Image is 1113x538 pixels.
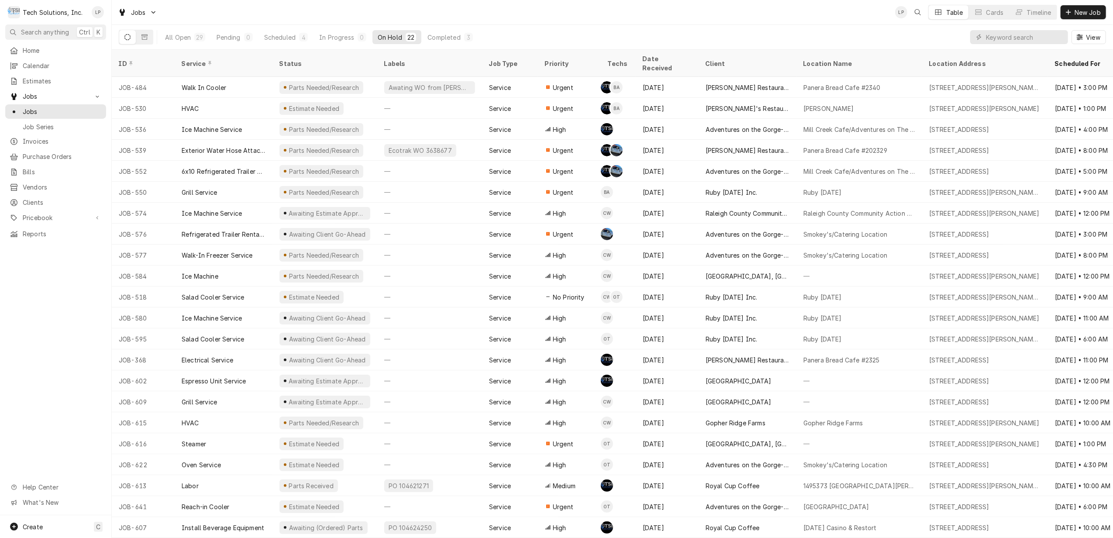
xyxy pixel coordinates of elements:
[288,314,366,323] div: Awaiting Client Go-Ahead
[489,188,511,197] div: Service
[553,355,566,365] span: High
[112,161,175,182] div: JOB-552
[112,140,175,161] div: JOB-539
[929,167,989,176] div: [STREET_ADDRESS]
[610,291,623,303] div: OT
[803,314,842,323] div: Ruby [DATE]
[706,376,772,386] div: [GEOGRAPHIC_DATA]
[601,81,613,93] div: Austin Fox's Avatar
[96,522,100,531] span: C
[1061,5,1106,19] button: New Job
[384,59,475,68] div: Labels
[377,328,482,349] div: —
[388,83,472,92] div: Awating WO from [PERSON_NAME] or [PERSON_NAME]
[553,146,573,155] span: Urgent
[636,182,699,203] div: [DATE]
[489,335,511,344] div: Service
[706,209,789,218] div: Raleigh County Community Action Association
[5,43,106,58] a: Home
[553,83,573,92] span: Urgent
[553,272,566,281] span: High
[23,198,102,207] span: Clients
[288,146,360,155] div: Parts Needed/Research
[112,245,175,266] div: JOB-577
[288,251,360,260] div: Parts Needed/Research
[377,98,482,119] div: —
[23,8,83,17] div: Tech Solutions, Inc.
[5,195,106,210] a: Clients
[601,333,613,345] div: Otis Tooley's Avatar
[112,77,175,98] div: JOB-484
[23,229,102,238] span: Reports
[706,167,789,176] div: Adventures on the Gorge-Aramark Destinations
[601,249,613,261] div: Coleton Wallace's Avatar
[288,230,366,239] div: Awaiting Client Go-Ahead
[929,188,1041,197] div: [STREET_ADDRESS][PERSON_NAME][PERSON_NAME]
[946,8,963,17] div: Table
[636,98,699,119] div: [DATE]
[165,33,191,42] div: All Open
[112,119,175,140] div: JOB-536
[112,286,175,307] div: JOB-518
[553,230,573,239] span: Urgent
[601,354,613,366] div: SB
[23,46,102,55] span: Home
[8,6,20,18] div: T
[112,328,175,349] div: JOB-595
[553,335,566,344] span: High
[929,230,989,239] div: [STREET_ADDRESS]
[986,30,1064,44] input: Keyword search
[489,83,511,92] div: Service
[608,59,629,68] div: Techs
[279,59,369,68] div: Status
[182,59,264,68] div: Service
[377,266,482,286] div: —
[636,412,699,433] div: [DATE]
[377,286,482,307] div: —
[929,104,1040,113] div: [STREET_ADDRESS][PERSON_NAME]
[217,33,241,42] div: Pending
[1027,8,1051,17] div: Timeline
[636,328,699,349] div: [DATE]
[601,165,613,177] div: Austin Fox's Avatar
[706,314,758,323] div: Ruby [DATE] Inc.
[489,104,511,113] div: Service
[636,77,699,98] div: [DATE]
[553,376,566,386] span: High
[601,123,613,135] div: Shaun Booth's Avatar
[8,6,20,18] div: Tech Solutions, Inc.'s Avatar
[114,5,161,20] a: Go to Jobs
[601,333,613,345] div: OT
[803,355,880,365] div: Panera Bread Cafe #2325
[377,224,482,245] div: —
[23,183,102,192] span: Vendors
[803,59,913,68] div: Location Name
[553,104,573,113] span: Urgent
[288,376,367,386] div: Awaiting Estimate Approval
[112,412,175,433] div: JOB-615
[407,33,414,42] div: 22
[601,312,613,324] div: CW
[1084,33,1102,42] span: View
[182,397,217,407] div: Grill Service
[288,272,360,281] div: Parts Needed/Research
[5,180,106,194] a: Vendors
[112,370,175,391] div: JOB-602
[601,396,613,408] div: Coleton Wallace's Avatar
[610,144,623,156] div: Joe Paschal's Avatar
[5,104,106,119] a: Jobs
[803,293,842,302] div: Ruby [DATE]
[246,33,251,42] div: 0
[489,125,511,134] div: Service
[377,307,482,328] div: —
[601,270,613,282] div: Coleton Wallace's Avatar
[803,167,915,176] div: Mill Creek Cafe/Adventures on The Gorge
[182,314,242,323] div: Ice Machine Service
[929,251,989,260] div: [STREET_ADDRESS]
[489,230,511,239] div: Service
[553,125,566,134] span: High
[601,123,613,135] div: SB
[288,335,366,344] div: Awaiting Client Go-Ahead
[182,104,199,113] div: HVAC
[489,376,511,386] div: Service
